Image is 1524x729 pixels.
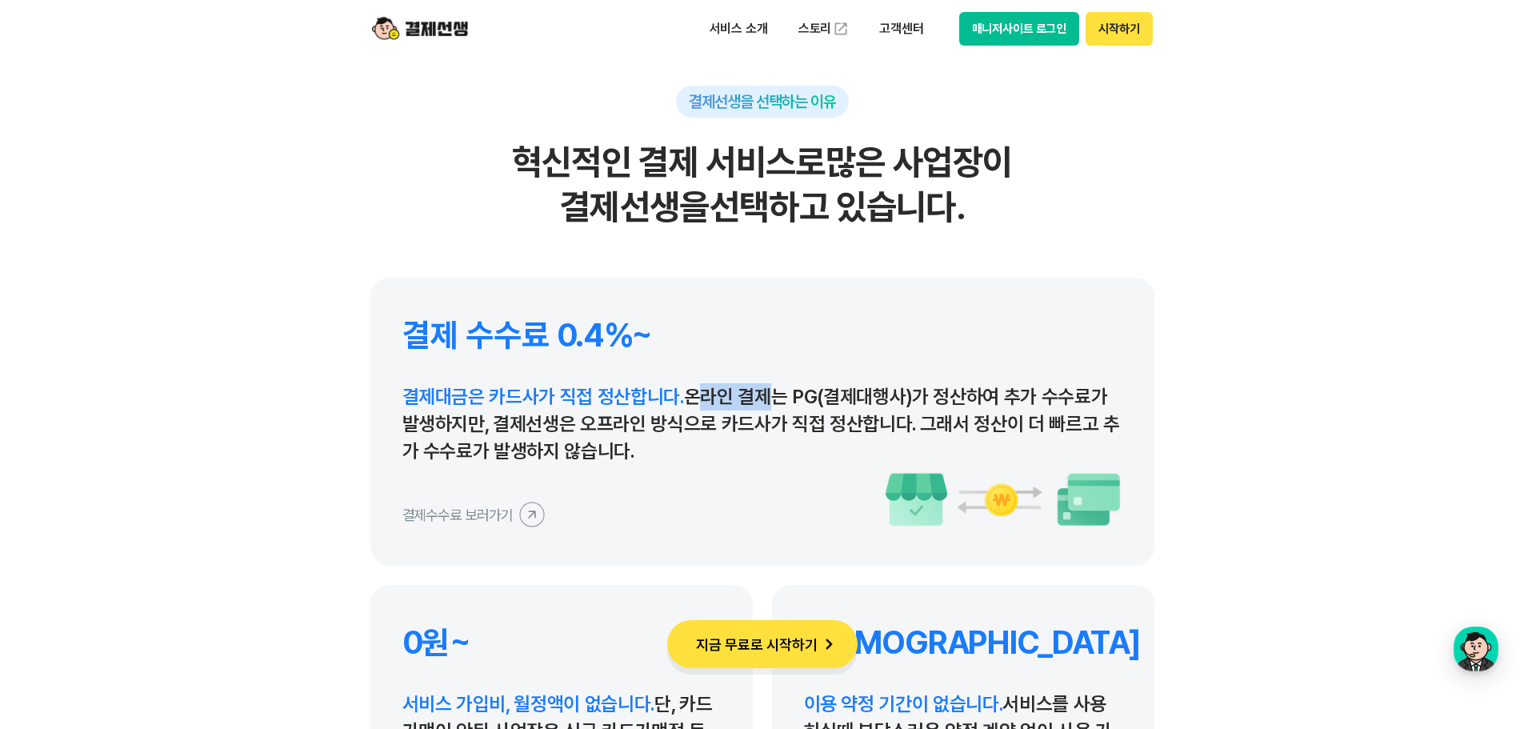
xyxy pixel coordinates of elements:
a: 스토리 [787,13,861,45]
a: 대화 [106,507,206,547]
p: 서비스 소개 [698,14,779,43]
h4: 0원~ [402,623,721,662]
button: 결제수수료 보러가기 [402,502,545,527]
img: 화살표 아이콘 [818,633,840,655]
a: 홈 [5,507,106,547]
p: 온라인 결제는 PG(결제대행사)가 정산하여 추가 수수료가 발생하지만, 결제선생은 오프라인 방식으로 카드사가 직접 정산합니다. 그래서 정산이 더 빠르고 추가 수수료가 발생하지 ... [402,383,1122,465]
span: 서비스 가입비, 월정액이 없습니다. [402,692,655,715]
p: 고객센터 [868,14,934,43]
span: 홈 [50,531,60,544]
a: 설정 [206,507,307,547]
img: 외부 도메인 오픈 [833,21,849,37]
span: 이용 약정 기간이 없습니다. [804,692,1003,715]
span: 결제대금은 카드사가 직접 정산합니다. [402,385,684,408]
img: logo [372,14,468,44]
button: 시작하기 [1086,12,1152,46]
img: 수수료 이미지 [884,471,1122,527]
span: 결제선생을 선택하는 이유 [689,92,836,111]
span: 대화 [146,532,166,545]
span: 설정 [247,531,266,544]
h2: 혁신적인 결제 서비스로 많은 사업장이 결제선생을 선택하고 있습니다. [370,140,1154,230]
h4: [DEMOGRAPHIC_DATA] [804,623,1122,662]
button: 지금 무료로 시작하기 [667,620,858,668]
button: 매니저사이트 로그인 [959,12,1080,46]
h4: 결제 수수료 0.4%~ [402,316,1122,354]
